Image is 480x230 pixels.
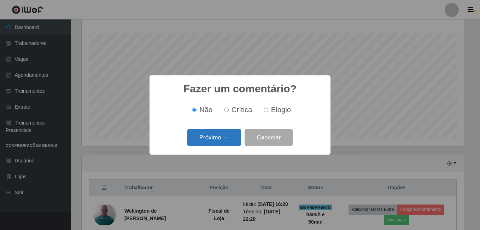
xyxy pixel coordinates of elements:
h2: Fazer um comentário? [183,82,297,95]
span: Não [199,106,212,114]
span: Crítica [232,106,252,114]
button: Próximo → [187,129,241,146]
span: Elogio [271,106,291,114]
input: Elogio [264,108,268,112]
input: Crítica [224,108,229,112]
button: Cancelar [245,129,293,146]
input: Não [192,108,197,112]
